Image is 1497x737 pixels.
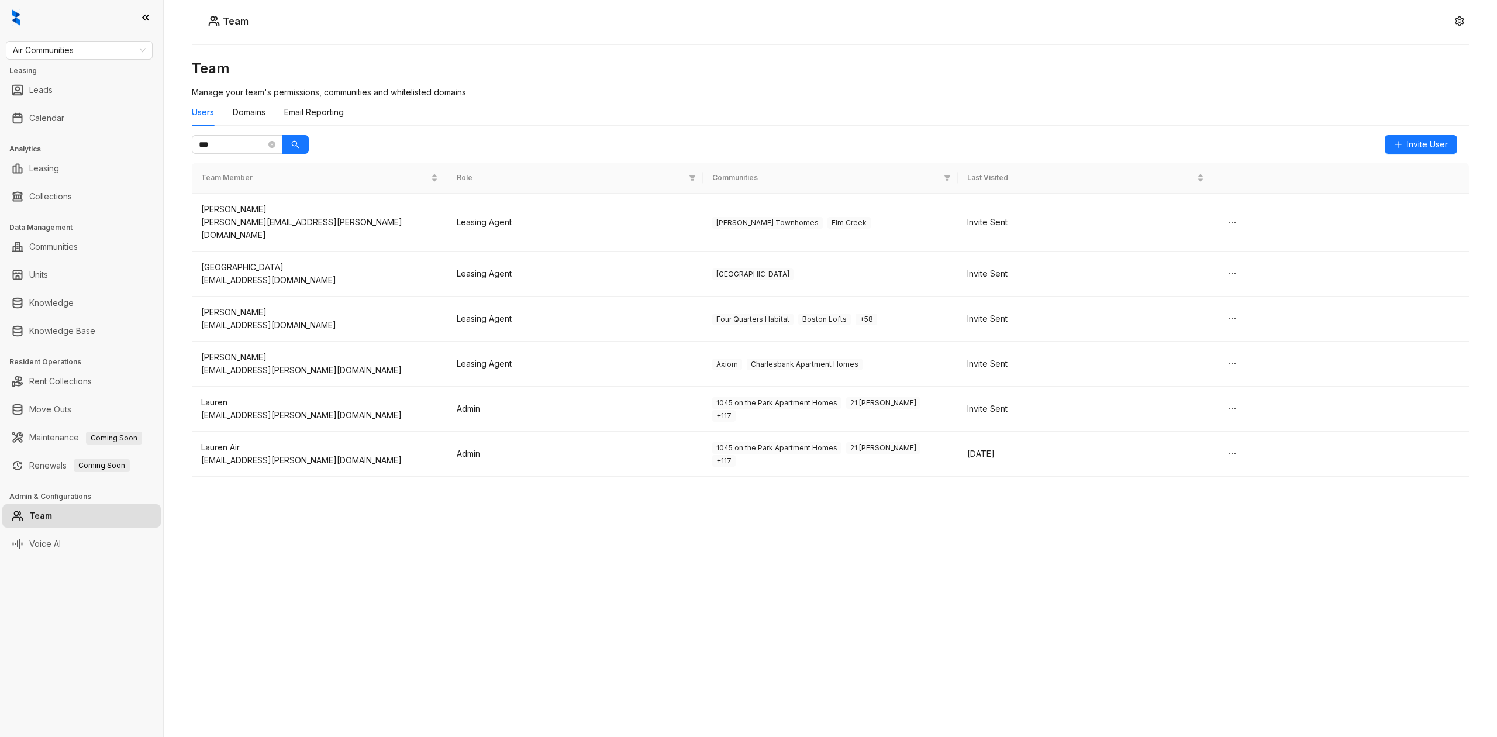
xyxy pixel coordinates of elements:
td: Admin [447,432,703,477]
span: Elm Creek [827,217,871,229]
a: Leads [29,78,53,102]
div: [DATE] [967,447,1204,460]
span: filter [941,170,953,186]
img: Users [208,15,220,27]
h3: Resident Operations [9,357,163,367]
a: Units [29,263,48,287]
span: Communities [712,173,940,184]
span: Team Member [201,173,429,184]
li: Knowledge Base [2,319,161,343]
img: logo [12,9,20,26]
a: Knowledge [29,291,74,315]
div: [EMAIL_ADDRESS][PERSON_NAME][DOMAIN_NAME] [201,364,438,377]
li: Communities [2,235,161,259]
span: search [291,140,299,149]
h3: Data Management [9,222,163,233]
a: Leasing [29,157,59,180]
a: Team [29,504,52,528]
span: ellipsis [1227,449,1237,459]
h3: Team [192,59,1469,78]
li: Move Outs [2,398,161,421]
span: [PERSON_NAME] Townhomes [712,217,823,229]
div: [PERSON_NAME] [201,306,438,319]
div: [PERSON_NAME][EMAIL_ADDRESS][PERSON_NAME][DOMAIN_NAME] [201,216,438,242]
span: + 117 [712,410,736,422]
li: Rent Collections [2,370,161,393]
button: Invite User [1385,135,1457,154]
span: setting [1455,16,1464,26]
span: Manage your team's permissions, communities and whitelisted domains [192,87,466,97]
span: ellipsis [1227,218,1237,227]
div: Invite Sent [967,357,1204,370]
h3: Admin & Configurations [9,491,163,502]
div: [PERSON_NAME] [201,203,438,216]
span: Role [457,173,684,184]
h3: Leasing [9,66,163,76]
span: filter [944,174,951,181]
div: Users [192,106,214,119]
h5: Team [220,14,249,28]
div: Invite Sent [967,402,1204,415]
div: Invite Sent [967,216,1204,229]
li: Voice AI [2,532,161,556]
li: Collections [2,185,161,208]
span: [GEOGRAPHIC_DATA] [712,268,794,280]
span: Charlesbank Apartment Homes [747,359,863,370]
span: Air Communities [13,42,146,59]
div: Email Reporting [284,106,344,119]
span: ellipsis [1227,359,1237,368]
span: Four Quarters Habitat [712,314,794,325]
li: Knowledge [2,291,161,315]
a: Collections [29,185,72,208]
span: Boston Lofts [798,314,851,325]
span: ellipsis [1227,404,1237,414]
a: Calendar [29,106,64,130]
span: close-circle [268,141,275,148]
td: Leasing Agent [447,297,703,342]
td: Leasing Agent [447,252,703,297]
li: Renewals [2,454,161,477]
td: Admin [447,387,703,432]
li: Leasing [2,157,161,180]
li: Team [2,504,161,528]
span: + 117 [712,455,736,467]
div: [EMAIL_ADDRESS][PERSON_NAME][DOMAIN_NAME] [201,409,438,422]
a: Rent Collections [29,370,92,393]
a: RenewalsComing Soon [29,454,130,477]
span: 1045 on the Park Apartment Homes [712,397,841,409]
li: Maintenance [2,426,161,449]
span: 21 [PERSON_NAME] [846,397,920,409]
div: [EMAIL_ADDRESS][DOMAIN_NAME] [201,274,438,287]
div: Lauren [201,396,438,409]
h3: Analytics [9,144,163,154]
span: Invite User [1407,138,1448,151]
td: Leasing Agent [447,342,703,387]
a: Move Outs [29,398,71,421]
span: Axiom [712,359,742,370]
span: Last Visited [967,173,1195,184]
div: Invite Sent [967,312,1204,325]
li: Units [2,263,161,287]
span: Coming Soon [74,459,130,472]
a: Communities [29,235,78,259]
span: ellipsis [1227,269,1237,278]
td: Leasing Agent [447,194,703,252]
span: 1045 on the Park Apartment Homes [712,442,841,454]
a: Knowledge Base [29,319,95,343]
a: Voice AI [29,532,61,556]
span: Coming Soon [86,432,142,445]
span: + 58 [856,314,877,325]
div: [GEOGRAPHIC_DATA] [201,261,438,274]
span: ellipsis [1227,314,1237,323]
div: Lauren Air [201,441,438,454]
li: Calendar [2,106,161,130]
span: 21 [PERSON_NAME] [846,442,920,454]
div: [PERSON_NAME] [201,351,438,364]
div: [EMAIL_ADDRESS][PERSON_NAME][DOMAIN_NAME] [201,454,438,467]
span: filter [689,174,696,181]
th: Role [447,163,703,194]
li: Leads [2,78,161,102]
div: Domains [233,106,265,119]
span: plus [1394,140,1402,149]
